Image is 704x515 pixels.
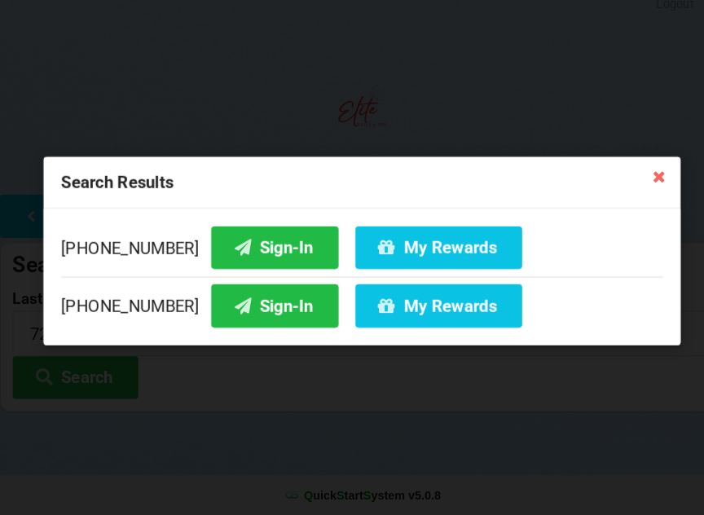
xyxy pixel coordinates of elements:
[542,37,592,42] div: Found 2 customers
[205,290,329,332] button: Sign-In
[205,233,329,275] button: Sign-In
[42,166,662,217] div: Search Results
[345,233,508,275] button: My Rewards
[59,233,645,282] div: [PHONE_NUMBER]
[542,31,592,36] div: Search Results
[59,282,645,332] div: [PHONE_NUMBER]
[345,290,508,332] button: My Rewards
